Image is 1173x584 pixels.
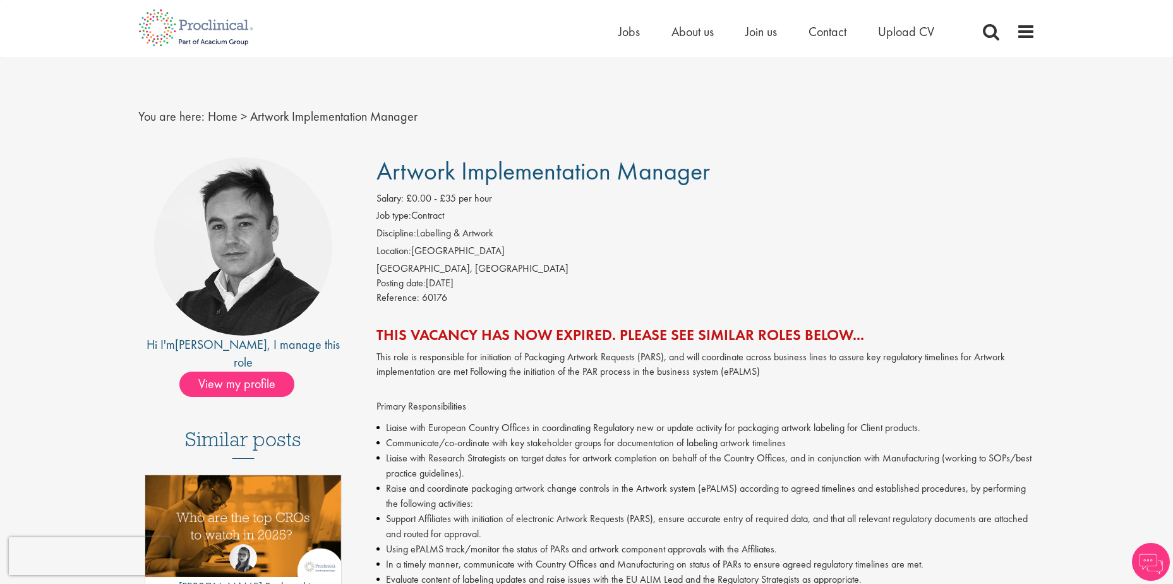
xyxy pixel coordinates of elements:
[376,542,1035,557] li: Using ePALMS track/monitor the status of PARs and artwork component approvals with the Affiliates.
[138,108,205,125] span: You are here:
[376,244,411,259] label: Location:
[376,327,1035,343] h2: This vacancy has now expired. Please see similar roles below...
[376,481,1035,511] li: Raise and coordinate packaging artwork change controls in the Artwork system (ePALMS) according t...
[250,108,418,125] span: Artwork Implementation Manager
[376,386,1035,415] p: Primary Responsibilities
[208,108,238,125] a: breadcrumb link
[618,23,640,40] a: Jobs
[175,336,267,353] a: [PERSON_NAME]
[671,23,714,40] a: About us
[878,23,934,40] a: Upload CV
[376,511,1035,542] li: Support Affiliates with initiation of electronic Artwork Requests (PARS), ensure accurate entry o...
[376,435,1035,451] li: Communicate/co-ordinate with key stakeholder groups for documentation of labeling artwork timelines
[376,209,1035,226] li: Contract
[376,451,1035,481] li: Liaise with Research Strategists on target dates for artwork completion on behalf of the Country ...
[1132,543,1170,581] img: Chatbot
[376,155,710,187] span: Artwork Implementation Manager
[185,429,301,459] h3: Similar posts
[376,209,411,223] label: Job type:
[422,291,447,304] span: 60176
[809,23,846,40] a: Contact
[138,336,349,372] div: Hi I'm , I manage this role
[241,108,247,125] span: >
[179,374,307,391] a: View my profile
[229,544,257,572] img: Theodora Savlovschi - Wicks
[376,226,1035,244] li: Labelling & Artwork
[406,192,492,205] span: £0.00 - £35 per hour
[145,475,342,577] img: Top 10 CROs 2025 | Proclinical
[376,276,426,289] span: Posting date:
[376,276,1035,291] div: [DATE]
[376,291,419,305] label: Reference:
[745,23,777,40] a: Join us
[154,157,332,336] img: imeage of recruiter Peter Duvall
[376,350,1035,379] p: This role is responsible for initiation of Packaging Artwork Requests (PARS), and will coordinate...
[9,537,171,575] iframe: reCAPTCHA
[376,244,1035,262] li: [GEOGRAPHIC_DATA]
[376,262,1035,276] div: [GEOGRAPHIC_DATA], [GEOGRAPHIC_DATA]
[179,372,294,397] span: View my profile
[376,557,1035,572] li: In a timely manner, communicate with Country Offices and Manufacturing on status of PARs to ensur...
[376,420,1035,435] li: Liaise with European Country Offices in coordinating Regulatory new or update activity for packag...
[376,192,404,206] label: Salary:
[376,226,416,241] label: Discipline:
